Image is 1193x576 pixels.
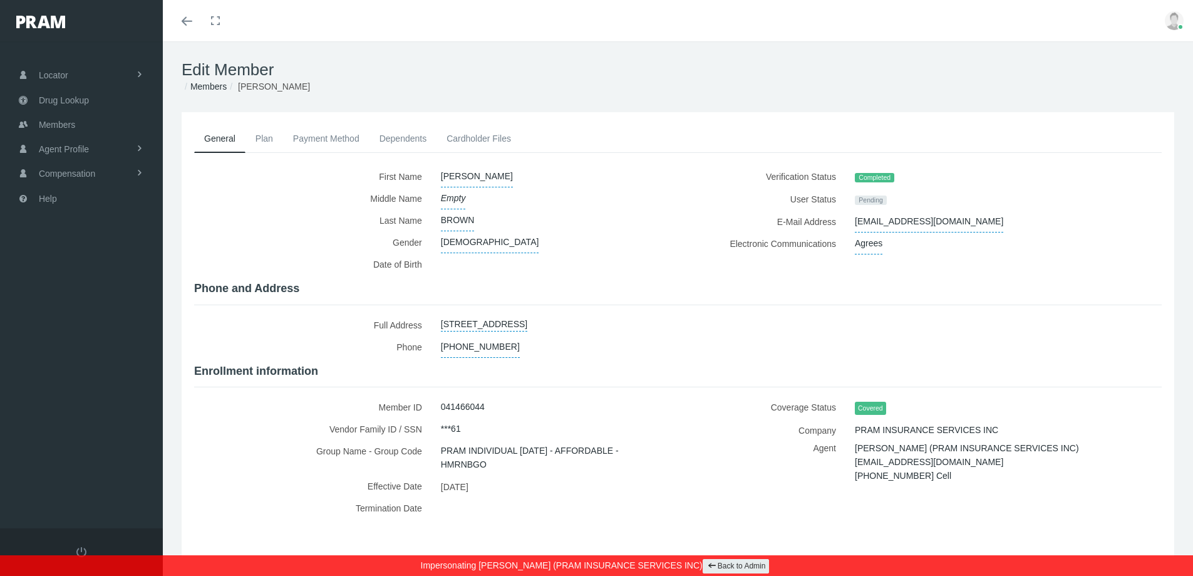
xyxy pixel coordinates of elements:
[194,418,431,440] label: Vendor Family ID / SSN
[194,187,431,209] label: Middle Name
[194,336,431,358] label: Phone
[855,453,1003,471] span: [EMAIL_ADDRESS][DOMAIN_NAME]
[855,419,998,441] span: PRAM INSURANCE SERVICES INC
[441,478,468,496] span: [DATE]
[16,16,65,28] img: PRAM_20_x_78.png
[436,125,521,152] a: Cardholder Files
[194,165,431,187] label: First Name
[688,188,846,211] label: User Status
[855,211,1003,233] span: [EMAIL_ADDRESS][DOMAIN_NAME]
[855,173,894,183] span: Completed
[1165,11,1184,30] img: user-placeholder.jpg
[688,233,846,254] label: Electronic Communications
[441,209,475,231] span: BROWN
[194,231,431,253] label: Gender
[245,125,283,152] a: Plan
[190,81,227,92] a: Members
[855,439,1079,458] span: [PERSON_NAME] (PRAM INSURANCE SERVICES INC)
[441,440,659,475] span: PRAM INDIVIDUAL [DATE] - AFFORDABLE - HMRNBGO
[194,314,431,336] label: Full Address
[855,466,951,485] span: [PHONE_NUMBER] Cell
[9,555,1184,576] div: Impersonating [PERSON_NAME] (PRAM INSURANCE SERVICES INC)
[194,253,431,275] label: Date of Birth
[39,63,68,87] span: Locator
[688,441,846,492] label: Agent
[441,336,520,358] span: [PHONE_NUMBER]
[39,113,75,137] span: Members
[441,396,485,417] span: 041466044
[39,162,95,186] span: Compensation
[238,81,310,92] span: [PERSON_NAME]
[194,209,431,231] label: Last Name
[194,282,1162,296] h4: Phone and Address
[703,559,770,573] a: Back to Admin
[39,137,89,161] span: Agent Profile
[182,60,1174,80] h1: Edit Member
[441,314,527,332] a: [STREET_ADDRESS]
[441,187,466,209] span: Empty
[369,125,437,152] a: Dependents
[441,165,513,187] span: [PERSON_NAME]
[855,233,882,254] span: Agrees
[855,402,886,415] span: Covered
[39,187,57,211] span: Help
[688,211,846,233] label: E-Mail Address
[194,475,431,497] label: Effective Date
[194,365,1162,379] h4: Enrollment information
[283,125,369,152] a: Payment Method
[441,231,539,253] span: [DEMOGRAPHIC_DATA]
[688,165,846,188] label: Verification Status
[855,196,887,206] span: Pending
[194,125,245,153] a: General
[194,396,431,418] label: Member ID
[194,497,431,519] label: Termination Date
[194,440,431,475] label: Group Name - Group Code
[688,419,846,441] label: Company
[688,396,846,419] label: Coverage Status
[39,88,89,112] span: Drug Lookup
